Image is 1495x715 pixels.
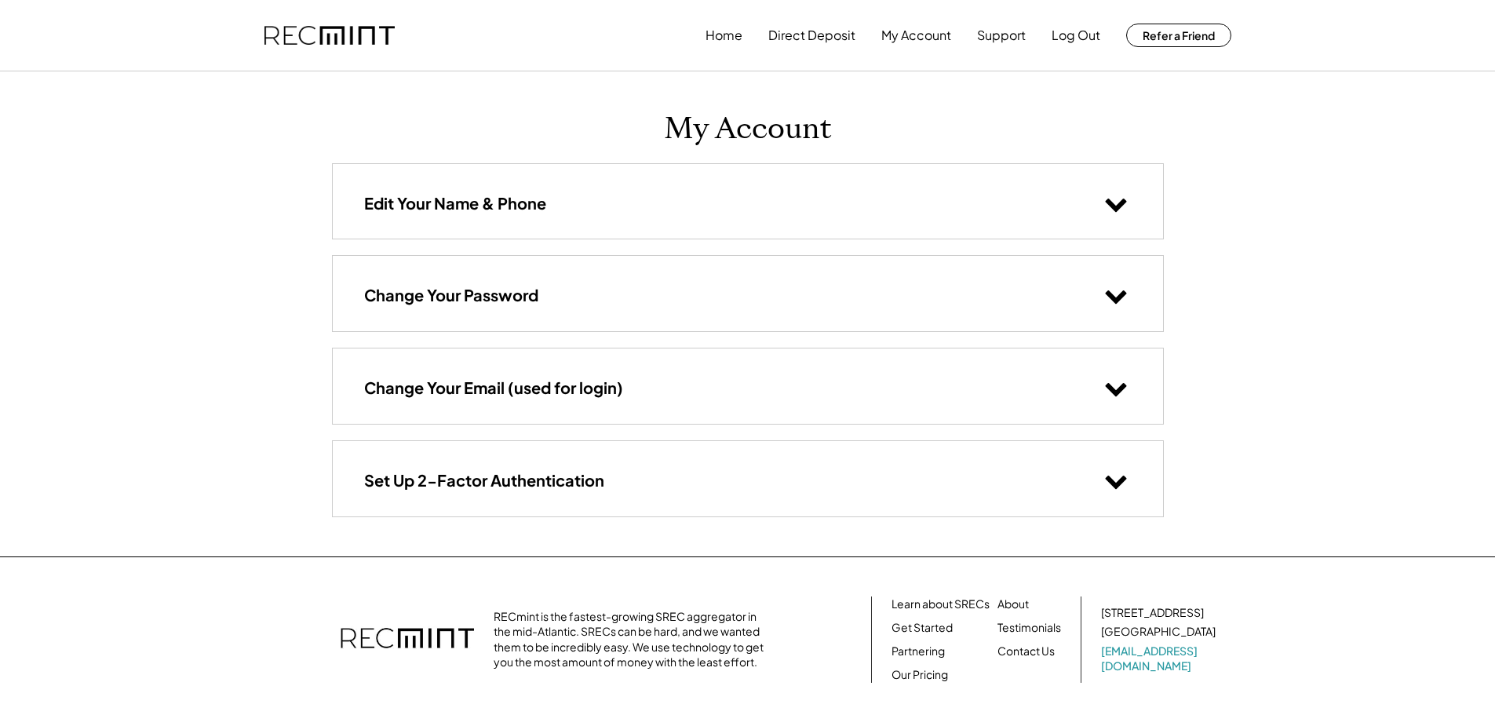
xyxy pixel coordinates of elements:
[494,609,772,670] div: RECmint is the fastest-growing SREC aggregator in the mid-Atlantic. SRECs can be hard, and we wan...
[706,20,742,51] button: Home
[1101,605,1204,621] div: [STREET_ADDRESS]
[1101,644,1219,674] a: [EMAIL_ADDRESS][DOMAIN_NAME]
[892,620,953,636] a: Get Started
[1126,24,1231,47] button: Refer a Friend
[892,667,948,683] a: Our Pricing
[997,596,1029,612] a: About
[997,620,1061,636] a: Testimonials
[997,644,1055,659] a: Contact Us
[664,111,832,148] h1: My Account
[1101,624,1216,640] div: [GEOGRAPHIC_DATA]
[364,378,623,398] h3: Change Your Email (used for login)
[892,596,990,612] a: Learn about SRECs
[364,285,538,305] h3: Change Your Password
[977,20,1026,51] button: Support
[264,26,395,46] img: recmint-logotype%403x.png
[364,193,546,213] h3: Edit Your Name & Phone
[1052,20,1100,51] button: Log Out
[881,20,951,51] button: My Account
[768,20,855,51] button: Direct Deposit
[892,644,945,659] a: Partnering
[341,612,474,667] img: recmint-logotype%403x.png
[364,470,604,491] h3: Set Up 2-Factor Authentication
